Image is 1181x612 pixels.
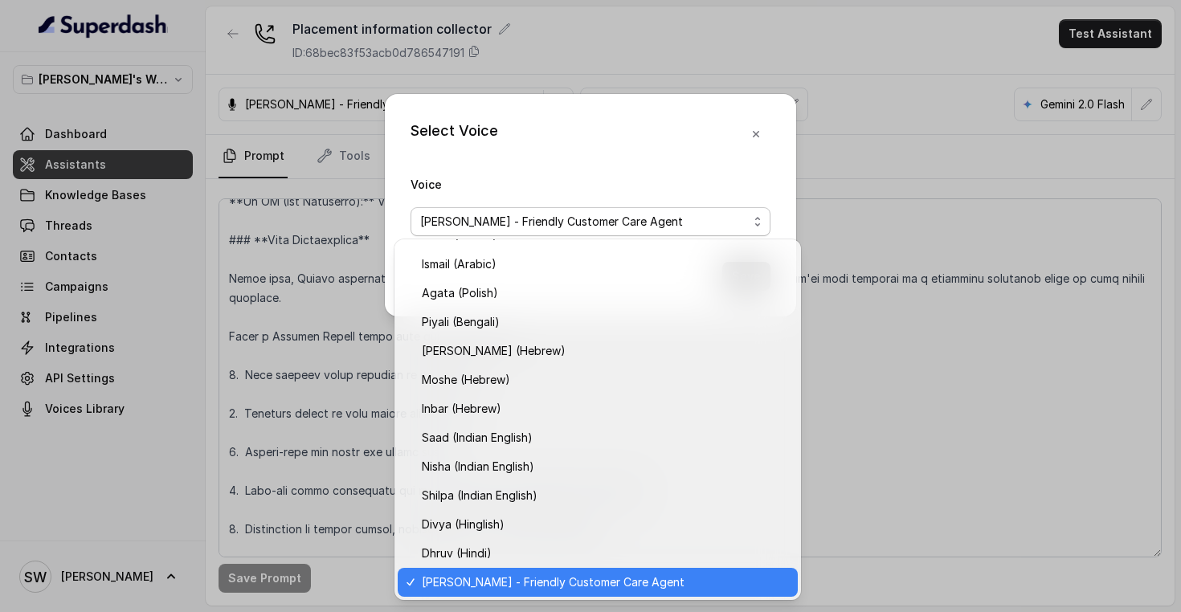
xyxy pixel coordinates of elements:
[422,370,788,390] span: Moshe (Hebrew)
[422,515,788,534] span: Divya (Hinglish)
[422,573,788,592] span: [PERSON_NAME] - Friendly Customer Care Agent
[411,207,770,236] button: [PERSON_NAME] - Friendly Customer Care Agent
[422,457,788,476] span: Nisha (Indian English)
[422,544,788,563] span: Dhruv (Hindi)
[422,428,788,447] span: Saad (Indian English)
[422,284,788,303] span: Agata (Polish)
[422,486,788,505] span: Shilpa (Indian English)
[420,212,748,231] span: [PERSON_NAME] - Friendly Customer Care Agent
[422,341,788,361] span: [PERSON_NAME] (Hebrew)
[422,255,788,274] span: Ismail (Arabic)
[422,312,788,332] span: Piyali (Bengali)
[422,399,788,418] span: Inbar (Hebrew)
[394,239,801,600] div: [PERSON_NAME] - Friendly Customer Care Agent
